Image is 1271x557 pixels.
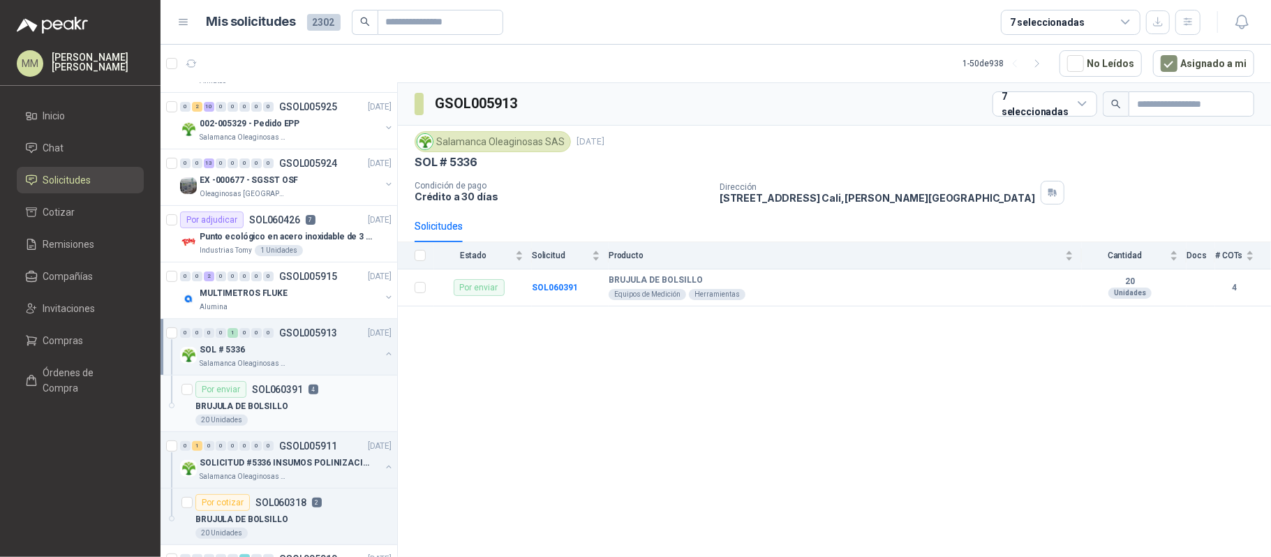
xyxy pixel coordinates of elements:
div: 1 - 50 de 938 [962,52,1048,75]
p: SOL # 5336 [415,155,477,170]
span: Estado [434,251,512,260]
div: Por enviar [195,381,246,398]
b: 20 [1082,276,1178,288]
div: 10 [204,102,214,112]
div: 0 [180,441,191,451]
div: 0 [251,328,262,338]
p: BRUJULA DE BOLSILLO [195,513,288,526]
div: 0 [180,158,191,168]
div: 0 [216,328,226,338]
p: [DATE] [368,157,392,170]
p: Industrias Tomy [200,245,252,256]
img: Company Logo [180,290,197,307]
div: 0 [216,102,226,112]
h3: GSOL005913 [435,93,519,114]
a: Órdenes de Compra [17,359,144,401]
span: Compras [43,333,84,348]
p: Alumina [200,302,228,313]
div: Solicitudes [415,218,463,234]
p: SOL # 5336 [200,343,245,357]
p: BRUJULA DE BOLSILLO [195,400,288,413]
p: 4 [309,385,318,394]
div: 0 [204,328,214,338]
div: 0 [216,272,226,281]
span: Órdenes de Compra [43,365,131,396]
th: Solicitud [532,242,609,269]
div: 1 [228,328,238,338]
div: 0 [263,102,274,112]
p: GSOL005911 [279,441,337,451]
div: 0 [228,158,238,168]
span: Solicitud [532,251,589,260]
a: 0 1 0 0 0 0 0 0 GSOL005911[DATE] Company LogoSOLICITUD #5336 INSUMOS POLINIZACIÓNSalamanca Oleagi... [180,438,394,482]
a: 0 0 13 0 0 0 0 0 GSOL005924[DATE] Company LogoEX -000677 - SGSST OSFOleaginosas [GEOGRAPHIC_DATA]... [180,155,394,200]
p: [DATE] [368,440,392,453]
div: 0 [239,328,250,338]
div: 0 [263,328,274,338]
div: 0 [228,272,238,281]
a: SOL060391 [532,283,578,292]
div: 0 [239,272,250,281]
p: Punto ecológico en acero inoxidable de 3 puestos, con capacidad para 53 Litros por cada división. [200,230,373,244]
span: Producto [609,251,1062,260]
div: 0 [251,272,262,281]
div: 7 seleccionadas [1002,89,1072,119]
a: Chat [17,135,144,161]
p: [DATE] [368,214,392,227]
p: [STREET_ADDRESS] Cali , [PERSON_NAME][GEOGRAPHIC_DATA] [720,192,1035,204]
div: 0 [180,102,191,112]
div: 0 [216,158,226,168]
p: Salamanca Oleaginosas SAS [200,471,288,482]
th: # COTs [1215,242,1271,269]
a: Inicio [17,103,144,129]
img: Company Logo [180,177,197,194]
div: 0 [239,441,250,451]
div: Por enviar [454,279,505,296]
div: 13 [204,158,214,168]
div: 20 Unidades [195,528,248,539]
img: Company Logo [180,347,197,364]
button: Asignado a mi [1153,50,1254,77]
div: 7 seleccionadas [1010,15,1085,30]
span: Invitaciones [43,301,96,316]
p: Condición de pago [415,181,708,191]
a: Remisiones [17,231,144,258]
th: Cantidad [1082,242,1187,269]
div: 20 Unidades [195,415,248,426]
p: Crédito a 30 días [415,191,708,202]
a: Por adjudicarSOL0604267[DATE] Company LogoPunto ecológico en acero inoxidable de 3 puestos, con c... [161,206,397,262]
div: 0 [180,272,191,281]
a: Solicitudes [17,167,144,193]
b: 4 [1215,281,1254,295]
a: Compañías [17,263,144,290]
div: 0 [263,272,274,281]
div: 0 [239,158,250,168]
p: MULTIMETROS FLUKE [200,287,288,300]
div: 0 [251,102,262,112]
p: SOL060391 [252,385,303,394]
th: Estado [434,242,532,269]
p: [DATE] [368,101,392,114]
p: SOLICITUD #5336 INSUMOS POLINIZACIÓN [200,456,373,470]
div: 0 [192,272,202,281]
a: Compras [17,327,144,354]
p: 7 [306,215,315,225]
div: Unidades [1108,288,1152,299]
div: Equipos de Medición [609,289,686,300]
a: 0 0 0 0 1 0 0 0 GSOL005913[DATE] Company LogoSOL # 5336Salamanca Oleaginosas SAS [180,325,394,369]
p: SOL060318 [255,498,306,507]
p: [DATE] [577,135,604,149]
p: Oleaginosas [GEOGRAPHIC_DATA][PERSON_NAME] [200,188,288,200]
div: 0 [192,328,202,338]
a: Por enviarSOL0603914BRUJULA DE BOLSILLO20 Unidades [161,376,397,432]
div: 0 [263,441,274,451]
h1: Mis solicitudes [207,12,296,32]
p: GSOL005915 [279,272,337,281]
p: Salamanca Oleaginosas SAS [200,132,288,143]
img: Company Logo [180,460,197,477]
div: 0 [180,328,191,338]
p: [DATE] [368,327,392,340]
div: 2 [204,272,214,281]
div: 0 [228,102,238,112]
